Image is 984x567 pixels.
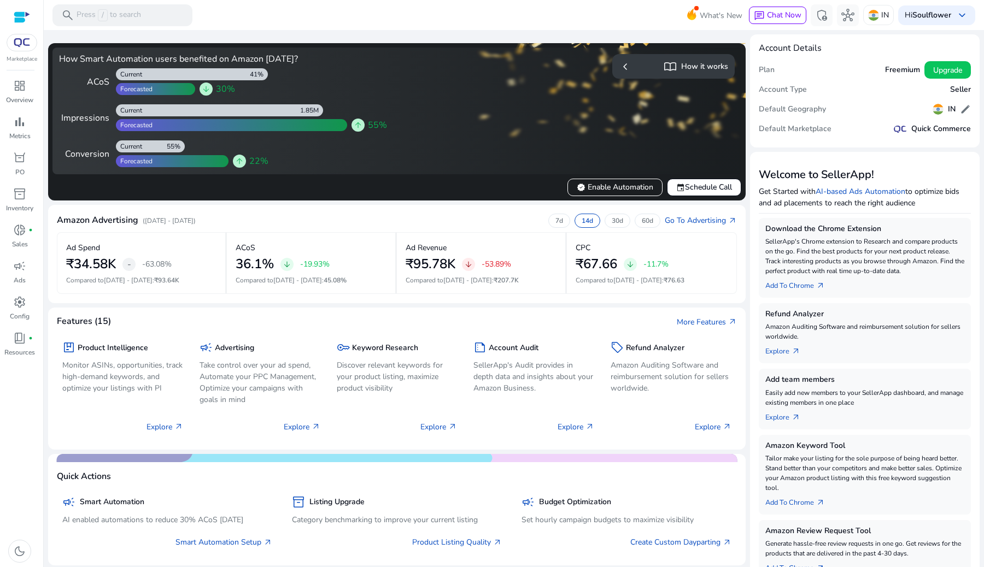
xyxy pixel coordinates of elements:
h5: Keyword Research [352,344,418,353]
span: search [61,9,74,22]
p: SellerApp's Audit provides in depth data and insights about your Amazon Business. [473,359,594,394]
span: event [676,183,685,192]
span: 22% [249,155,268,168]
span: arrow_outward [792,413,800,422]
span: donut_small [13,223,26,237]
p: Explore [420,421,457,433]
p: 60d [642,216,653,225]
span: summarize [473,341,487,354]
a: Add To Chrome [765,276,834,291]
h5: Download the Chrome Extension [765,225,964,234]
span: fiber_manual_record [28,228,33,232]
a: Product Listing Quality [412,536,502,548]
span: ₹207.7K [494,276,519,285]
p: Explore [695,421,731,433]
h4: Features (15) [57,316,111,327]
button: eventSchedule Call [667,179,741,196]
h4: Quick Actions [57,471,111,482]
span: [DATE] - [DATE] [104,276,153,285]
b: Soulflower [912,10,951,20]
span: chat [754,10,765,21]
span: campaign [13,259,26,273]
span: 45.08% [324,276,347,285]
a: Go To Advertisingarrow_outward [665,215,737,226]
p: Compared to : [576,275,728,285]
span: edit [960,104,971,115]
p: Overview [6,95,33,105]
button: admin_panel_settings [811,4,833,26]
p: AI enabled automations to reduce 30% ACoS [DATE] [62,514,272,525]
span: arrow_outward [493,538,502,547]
h5: Budget Optimization [539,498,611,507]
img: QC-logo.svg [12,38,32,47]
h5: Seller [950,85,971,94]
p: Amazon Auditing Software and reimbursement solution for sellers worldwide. [611,359,731,394]
h5: Refund Analyzer [626,344,684,353]
span: arrow_outward [585,422,594,431]
h5: Amazon Keyword Tool [765,441,964,451]
a: Create Custom Dayparting [630,536,731,548]
p: Explore [558,421,594,433]
span: campaign [200,341,213,354]
p: Set hourly campaign budgets to maximize visibility [522,514,731,525]
p: 14d [582,216,593,225]
h5: Account Type [759,85,807,94]
h5: IN [948,105,956,114]
span: fiber_manual_record [28,336,33,340]
p: IN [881,5,889,25]
span: - [127,258,131,271]
p: Compared to : [66,275,216,285]
p: Ad Spend [66,242,100,253]
p: Inventory [6,203,33,213]
div: Impressions [59,111,109,125]
span: What's New [700,6,742,25]
span: hub [841,9,854,22]
h5: Freemium [885,66,920,75]
span: inventory_2 [292,495,305,509]
img: in.svg [868,10,879,21]
span: verified [577,183,585,192]
span: sell [611,341,624,354]
p: Tailor make your listing for the sole purpose of being heard better. Stand better than your compe... [765,453,964,493]
div: 1.85M [300,106,323,115]
p: Explore [147,421,183,433]
h2: ₹95.78K [406,256,455,272]
p: CPC [576,242,590,253]
div: Conversion [59,147,109,161]
h5: How it works [681,62,728,72]
span: arrow_outward [728,317,737,326]
div: ACoS [59,75,109,88]
h5: Amazon Review Request Tool [765,527,964,536]
img: QC-logo.svg [894,126,907,133]
p: Category benchmarking to improve your current listing [292,514,502,525]
span: [DATE] - [DATE] [443,276,492,285]
span: arrow_outward [263,538,272,547]
div: Forecasted [116,157,153,166]
div: Forecasted [116,85,153,93]
span: [DATE] - [DATE] [613,276,662,285]
h5: Refund Analyzer [765,310,964,319]
span: admin_panel_settings [815,9,828,22]
span: Schedule Call [676,181,732,193]
span: arrow_outward [174,422,183,431]
span: chevron_left [619,60,632,73]
a: Add To Chrome [765,493,834,508]
span: ₹93.64K [154,276,179,285]
span: arrow_downward [283,260,291,269]
span: settings [13,296,26,309]
span: Upgrade [933,64,962,76]
p: PO [15,167,25,177]
span: key [337,341,350,354]
h5: Default Marketplace [759,125,831,134]
a: Smart Automation Setup [175,536,272,548]
h5: Smart Automation [80,498,144,507]
span: 30% [216,82,235,96]
h4: Amazon Advertising [57,215,138,226]
p: ACoS [236,242,255,253]
p: -19.93% [300,261,330,268]
h2: 36.1% [236,256,274,272]
span: arrow_downward [464,260,473,269]
span: dark_mode [13,545,26,558]
p: ([DATE] - [DATE]) [143,216,196,226]
h4: Account Details [759,43,822,54]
